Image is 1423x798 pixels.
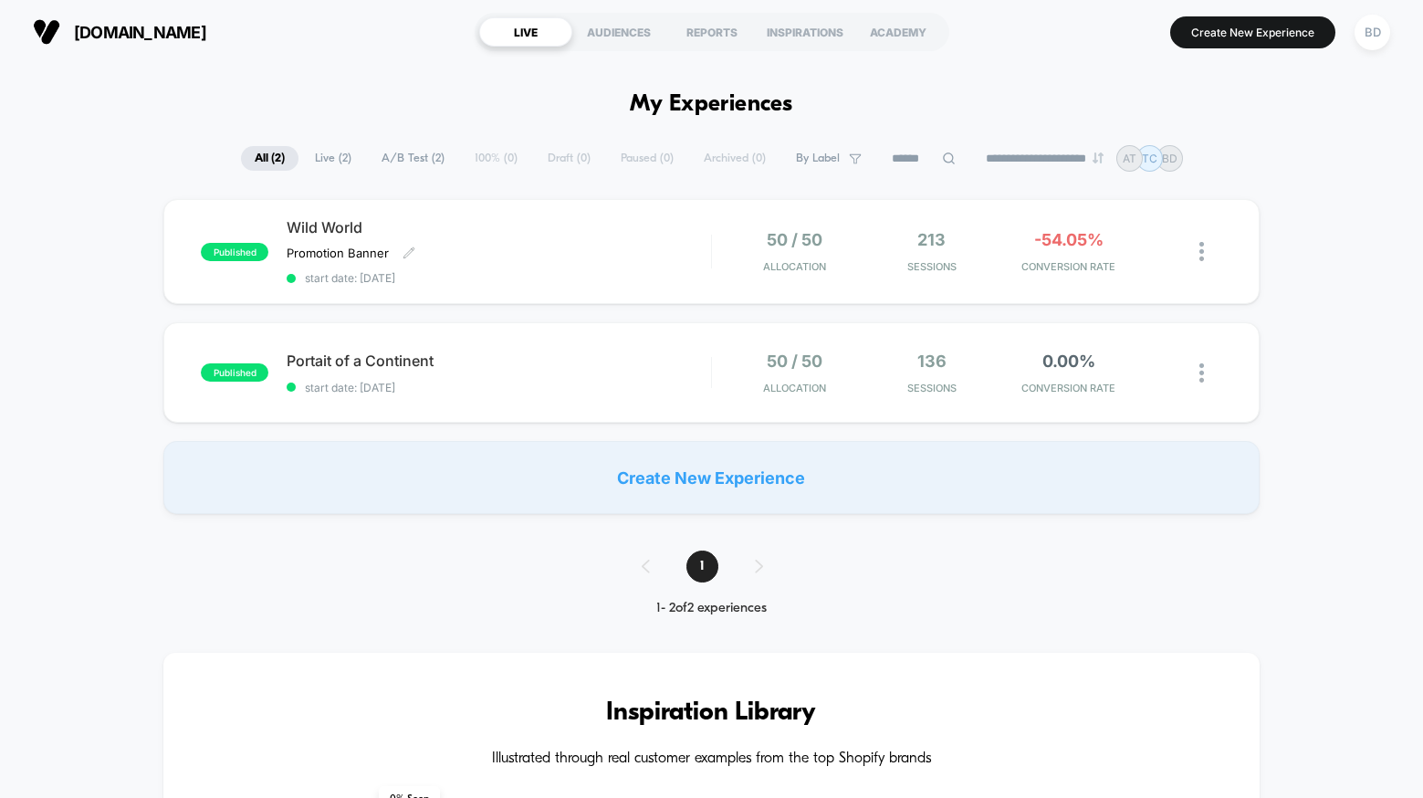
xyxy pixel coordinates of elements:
button: [DOMAIN_NAME] [27,17,212,47]
h4: Illustrated through real customer examples from the top Shopify brands [218,751,1204,768]
span: Live ( 2 ) [301,146,365,171]
img: Visually logo [33,18,60,46]
span: CONVERSION RATE [1005,382,1133,394]
span: Wild World [287,218,710,236]
button: BD [1349,14,1396,51]
span: start date: [DATE] [287,271,710,285]
span: -54.05% [1034,230,1104,249]
span: All ( 2 ) [241,146,298,171]
span: start date: [DATE] [287,381,710,394]
div: REPORTS [665,17,759,47]
button: Create New Experience [1170,16,1335,48]
div: INSPIRATIONS [759,17,852,47]
span: published [201,243,268,261]
span: Sessions [867,382,995,394]
div: AUDIENCES [572,17,665,47]
div: Create New Experience [163,441,1259,514]
span: Sessions [867,260,995,273]
span: Allocation [763,382,826,394]
span: By Label [796,152,840,165]
span: 50 / 50 [767,352,822,371]
span: 136 [917,352,947,371]
span: published [201,363,268,382]
h1: My Experiences [630,91,793,118]
div: ACADEMY [852,17,945,47]
span: 1 [686,551,718,583]
p: BD [1162,152,1177,165]
span: A/B Test ( 2 ) [368,146,458,171]
span: 213 [917,230,946,249]
span: 0.00% [1042,352,1095,371]
div: 1 - 2 of 2 experiences [623,601,800,616]
img: end [1093,152,1104,163]
img: close [1199,242,1204,261]
span: Portait of a Continent [287,352,710,370]
span: Allocation [763,260,826,273]
span: CONVERSION RATE [1005,260,1133,273]
span: [DOMAIN_NAME] [74,23,206,42]
div: LIVE [479,17,572,47]
img: close [1199,363,1204,383]
p: AT [1123,152,1136,165]
p: TC [1142,152,1157,165]
span: Promotion Banner [287,246,389,260]
h3: Inspiration Library [218,698,1204,728]
div: BD [1355,15,1390,50]
span: 50 / 50 [767,230,822,249]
